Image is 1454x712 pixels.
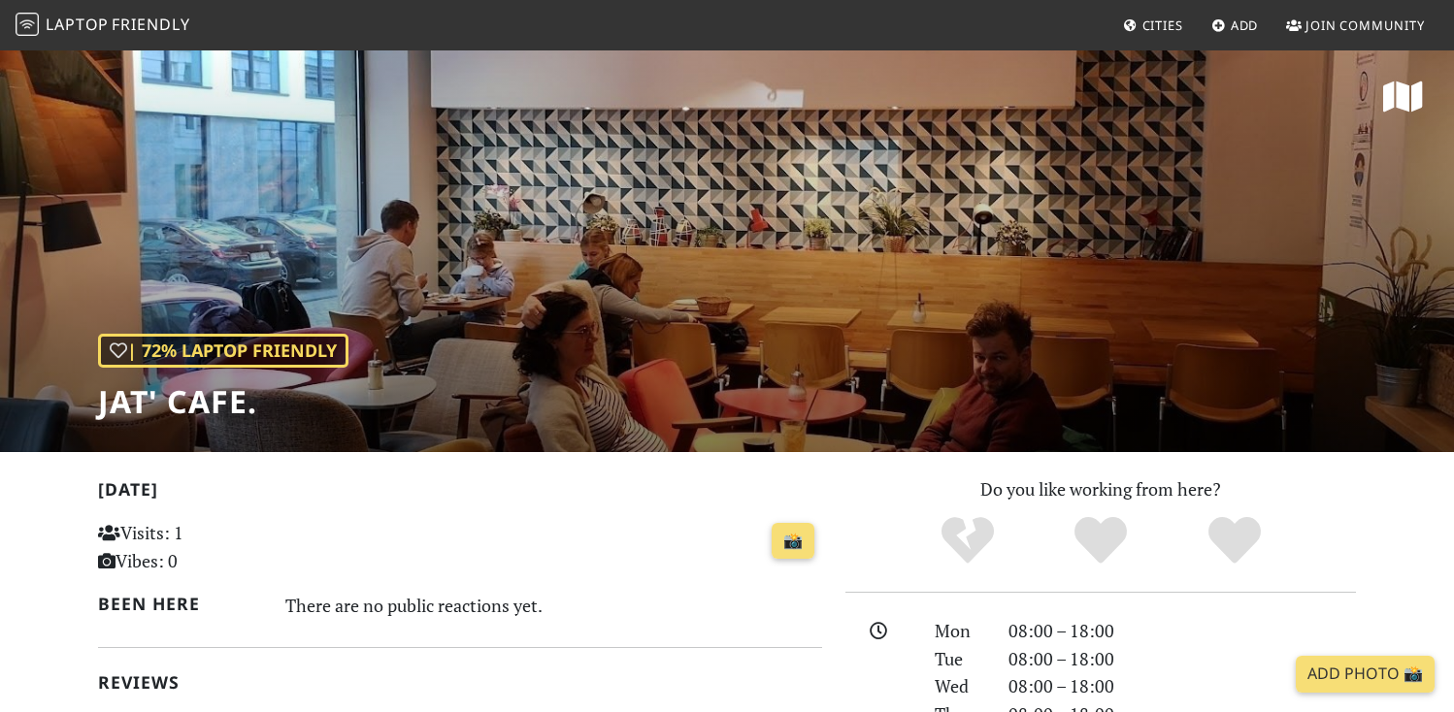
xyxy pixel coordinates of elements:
[98,519,324,575] p: Visits: 1 Vibes: 0
[1296,656,1435,693] a: Add Photo 📸
[997,672,1368,700] div: 08:00 – 18:00
[1115,8,1191,43] a: Cities
[845,475,1356,503] p: Do you like working from here?
[1142,16,1183,34] span: Cities
[1168,514,1302,567] div: Definitely!
[46,14,109,35] span: Laptop
[285,590,823,621] div: There are no public reactions yet.
[772,523,814,560] a: 📸
[98,334,348,368] div: | 72% Laptop Friendly
[98,383,348,420] h1: JAT' Cafe.
[901,514,1035,567] div: No
[923,672,997,700] div: Wed
[1204,8,1267,43] a: Add
[1278,8,1433,43] a: Join Community
[112,14,189,35] span: Friendly
[98,672,822,693] h2: Reviews
[997,617,1368,645] div: 08:00 – 18:00
[16,13,39,36] img: LaptopFriendly
[98,479,822,507] h2: [DATE]
[923,645,997,673] div: Tue
[1034,514,1168,567] div: Yes
[1305,16,1425,34] span: Join Community
[997,645,1368,673] div: 08:00 – 18:00
[16,9,190,43] a: LaptopFriendly LaptopFriendly
[98,594,262,614] h2: Been here
[923,617,997,645] div: Mon
[1231,16,1259,34] span: Add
